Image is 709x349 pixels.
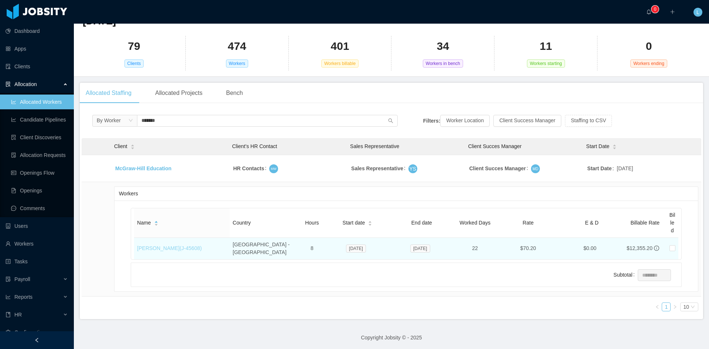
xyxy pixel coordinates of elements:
i: icon: line-chart [6,294,11,300]
div: Sort [612,143,617,148]
span: Workers starting [527,59,565,68]
i: icon: caret-up [154,220,158,222]
li: Next Page [671,302,679,311]
i: icon: setting [6,330,11,335]
td: [GEOGRAPHIC_DATA] - [GEOGRAPHIC_DATA] [230,238,299,259]
i: icon: right [673,305,677,309]
li: 1 [662,302,671,311]
strong: HR Contacts [233,165,264,171]
button: Client Success Manager [493,115,561,127]
span: Allocation [14,81,37,87]
i: icon: bell [646,9,651,14]
div: Sort [154,220,158,225]
i: icon: file-protect [6,277,11,282]
i: icon: solution [6,82,11,87]
a: icon: file-textOpenings [11,183,68,198]
i: icon: down [129,118,133,123]
a: icon: file-searchClient Discoveries [11,130,68,145]
span: Country [233,220,251,226]
a: icon: profileTasks [6,254,68,269]
a: icon: idcardOpenings Flow [11,165,68,180]
span: Billed [669,212,675,233]
i: icon: caret-down [130,146,134,148]
span: YS [410,164,417,173]
a: icon: robotUsers [6,219,68,233]
i: icon: left [655,305,660,309]
li: Previous Page [653,302,662,311]
div: Allocated Staffing [80,83,137,103]
td: 22 [454,238,496,259]
button: Worker Location [440,115,490,127]
i: icon: down [691,305,695,310]
span: MD [532,165,538,172]
span: [DATE] [346,244,366,253]
h2: 11 [540,39,552,54]
h2: 401 [331,39,349,54]
i: icon: caret-up [130,144,134,146]
div: Allocated Projects [149,83,208,103]
span: Billable Rate [630,220,660,226]
a: 1 [662,303,670,311]
span: End date [411,220,432,226]
h2: 474 [228,39,246,54]
i: icon: caret-down [613,146,617,148]
i: icon: caret-up [613,144,617,146]
span: [DATE] [617,165,633,172]
strong: Client Succes Manager [469,165,526,171]
sup: 0 [651,6,659,13]
span: [DATE] [410,244,430,253]
span: E & D [585,220,599,226]
div: 10 [683,303,689,311]
h2: 79 [128,39,140,54]
a: icon: userWorkers [6,236,68,251]
span: Sales Representative [350,143,399,149]
span: Worked Days [459,220,490,226]
i: icon: book [6,312,11,317]
td: 8 [299,238,325,259]
i: icon: search [388,118,393,123]
span: $0.00 [583,245,596,251]
span: MW [271,166,277,171]
span: Rate [523,220,534,226]
i: icon: plus [670,9,675,14]
span: HR [14,312,22,318]
span: Hours [305,220,319,226]
span: info-circle [654,246,659,251]
a: icon: file-doneAllocation Requests [11,148,68,162]
strong: Filters: [423,117,441,123]
span: Clients [124,59,144,68]
button: Staffing to CSV [565,115,612,127]
i: icon: caret-down [368,223,372,225]
span: [DATE] [83,15,116,27]
h2: 34 [437,39,449,54]
div: Sort [368,220,372,225]
a: icon: messageComments [11,201,68,216]
div: Sort [130,143,135,148]
span: Client’s HR Contact [232,143,277,149]
a: icon: appstoreApps [6,41,68,56]
h2: 0 [646,39,652,54]
span: Workers in bench [423,59,463,68]
span: Start Date [586,143,609,150]
span: Workers billable [321,59,359,68]
span: Workers ending [630,59,667,68]
span: Name [137,219,151,227]
span: Client [114,143,127,150]
label: Subtotal [613,272,637,278]
span: Workers [226,59,248,68]
a: icon: line-chartCandidate Pipelines [11,112,68,127]
span: Client Succes Manager [468,143,522,149]
a: icon: pie-chartDashboard [6,24,68,38]
div: By Worker [97,115,121,126]
td: $70.20 [496,238,560,259]
i: icon: caret-down [154,223,158,225]
span: L [696,8,699,17]
span: Configuration [14,329,45,335]
input: Subtotal [638,270,671,281]
span: Start date [343,219,365,227]
a: McGraw-Hill Education [115,165,171,171]
i: icon: caret-up [368,220,372,222]
div: $12,355.20 [627,244,653,252]
strong: Start Date [587,165,612,171]
span: Payroll [14,276,30,282]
